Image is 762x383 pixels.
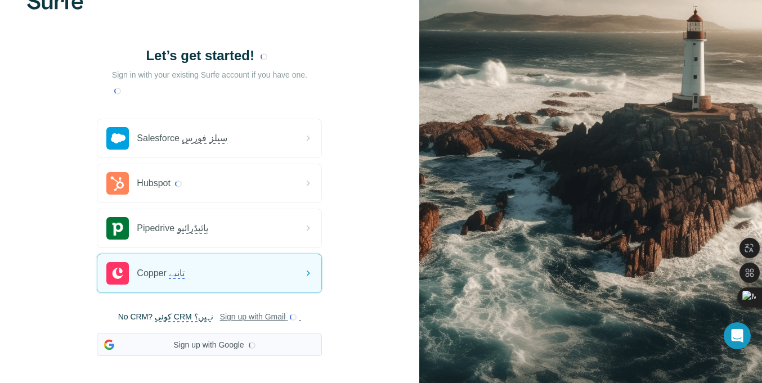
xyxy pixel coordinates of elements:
img: salesforce's logo [106,127,129,150]
img: hubspot's logo [106,172,129,195]
monica-translate-origin-text: Pipedrive [137,223,174,233]
monica-translate-translate: تانبے [169,268,185,279]
button: Sign up with Gmail [220,311,302,322]
monica-translate-origin-text: Sign up with Gmail [220,312,286,321]
monica-translate-origin-text: Salesforce [137,133,180,143]
monica-translate-translate: سیلز فورس [182,133,227,144]
monica-translate-origin-text: Sign up with Google [173,340,244,349]
monica-translate-origin-text: Hubspot [137,178,171,188]
div: Open Intercom Messenger [724,322,751,349]
img: pipedrive's logo [106,217,129,240]
button: Sign up with Google [97,334,322,356]
monica-translate-origin-text: Let’s get started! [146,48,254,63]
monica-translate-origin-text: No CRM? [118,312,153,321]
img: copper's logo [106,262,129,285]
monica-translate-translate: کوئی CRM نہیں؟ [155,312,213,322]
monica-translate-translate: پائپڈرائیو [177,223,208,234]
monica-translate-origin-text: Copper [137,268,166,278]
monica-translate-origin-text: Sign in with your existing Surfe account if you have one. [112,70,307,79]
